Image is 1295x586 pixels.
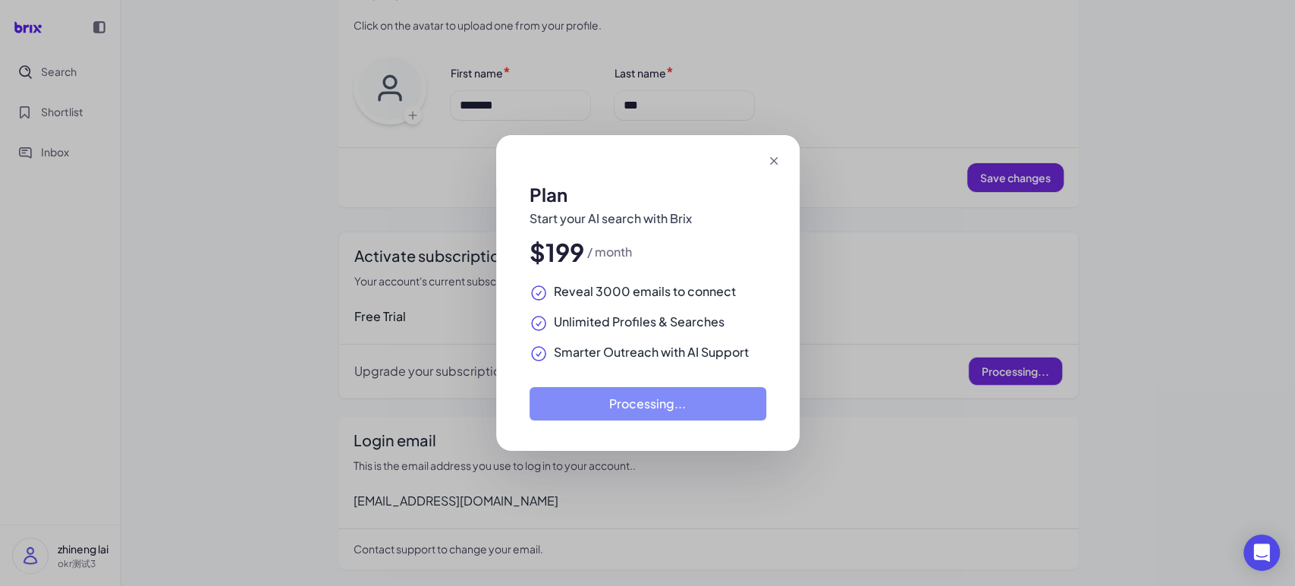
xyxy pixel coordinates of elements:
[530,387,766,421] button: Processing...
[1243,534,1280,571] div: Open Intercom Messenger
[530,211,766,226] p: Start your AI search with Brix
[554,345,749,360] span: Smarter Outreach with AI Support
[530,187,766,202] h2: Plan
[530,244,584,260] span: $199
[587,244,632,260] span: / month
[554,284,736,299] span: Reveal 3000 emails to connect
[554,314,725,329] span: Unlimited Profiles & Searches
